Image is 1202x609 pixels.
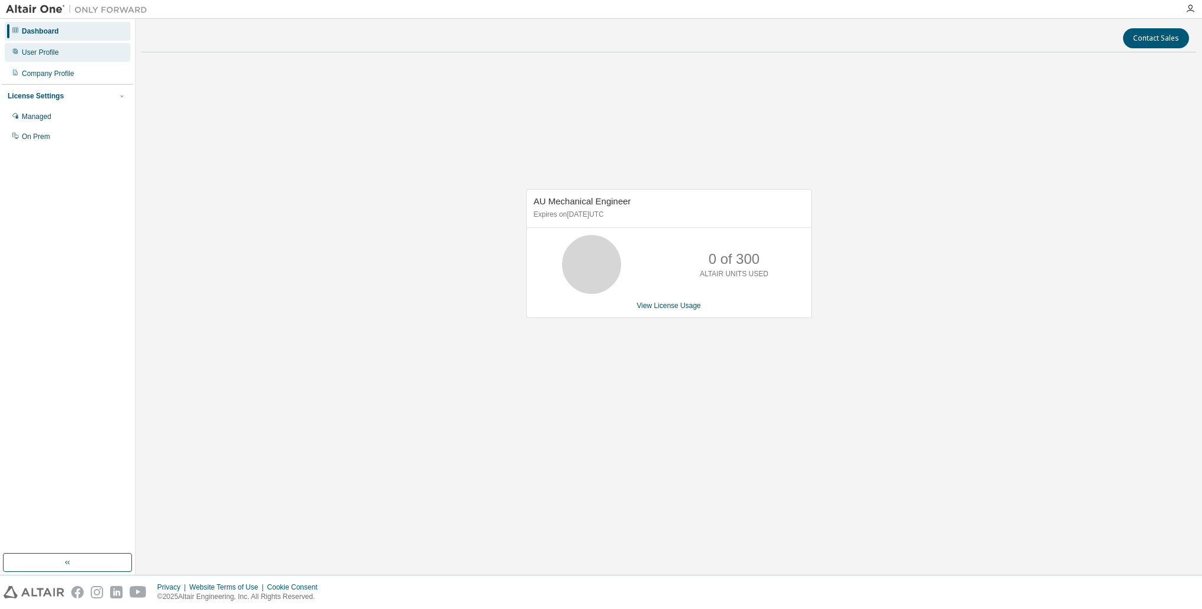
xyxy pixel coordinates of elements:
[534,196,631,206] span: AU Mechanical Engineer
[22,27,59,36] div: Dashboard
[22,112,51,121] div: Managed
[6,4,153,15] img: Altair One
[110,586,123,598] img: linkedin.svg
[157,582,189,592] div: Privacy
[71,586,84,598] img: facebook.svg
[700,269,768,279] p: ALTAIR UNITS USED
[534,210,801,220] p: Expires on [DATE] UTC
[1123,28,1189,48] button: Contact Sales
[22,48,59,57] div: User Profile
[22,69,74,78] div: Company Profile
[8,91,64,101] div: License Settings
[4,586,64,598] img: altair_logo.svg
[189,582,267,592] div: Website Terms of Use
[708,249,759,269] p: 0 of 300
[267,582,324,592] div: Cookie Consent
[22,132,50,141] div: On Prem
[157,592,325,602] p: © 2025 Altair Engineering, Inc. All Rights Reserved.
[91,586,103,598] img: instagram.svg
[130,586,147,598] img: youtube.svg
[637,302,701,310] a: View License Usage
